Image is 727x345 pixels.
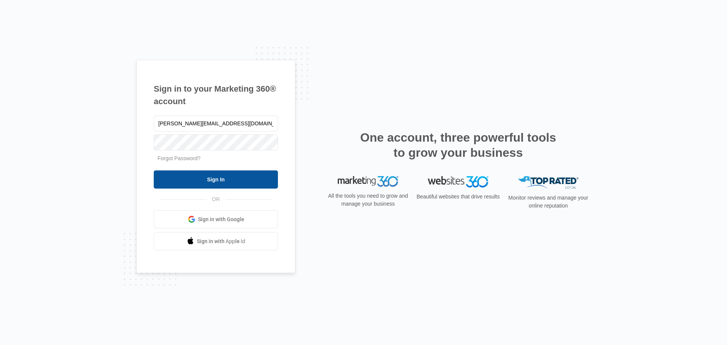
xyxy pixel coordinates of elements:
input: Email [154,116,278,131]
a: Forgot Password? [158,155,201,161]
p: Monitor reviews and manage your online reputation [506,194,591,210]
img: Websites 360 [428,176,488,187]
span: Sign in with Google [198,215,244,223]
h2: One account, three powerful tools to grow your business [358,130,559,160]
p: All the tools you need to grow and manage your business [326,192,410,208]
a: Sign in with Apple Id [154,232,278,250]
img: Marketing 360 [338,176,398,187]
span: OR [207,195,225,203]
a: Sign in with Google [154,210,278,228]
p: Beautiful websites that drive results [416,193,501,201]
input: Sign In [154,170,278,189]
img: Top Rated Local [518,176,579,189]
span: Sign in with Apple Id [197,237,245,245]
h1: Sign in to your Marketing 360® account [154,83,278,108]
